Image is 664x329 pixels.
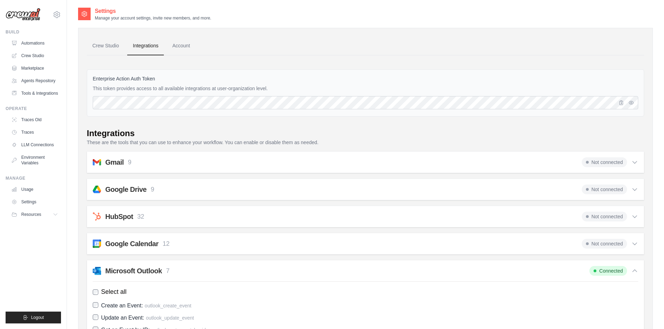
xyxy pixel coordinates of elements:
a: Tools & Integrations [8,88,61,99]
h2: Google Calendar [105,239,159,249]
img: Logo [6,8,40,21]
a: Usage [8,184,61,195]
img: googledrive.svg [93,185,101,194]
h2: Google Drive [105,185,146,194]
a: Agents Repository [8,75,61,86]
h2: Gmail [105,157,124,167]
span: Connected [589,266,627,276]
img: hubspot.svg [93,212,101,221]
a: Crew Studio [87,37,124,55]
span: Not connected [582,212,627,221]
a: LLM Connections [8,139,61,150]
p: These are the tools that you can use to enhance your workflow. You can enable or disable them as ... [87,139,644,146]
img: googleCalendar.svg [93,240,101,248]
img: gmail.svg [93,158,101,166]
span: Create an Event: [101,303,143,308]
p: This token provides access to all available integrations at user-organization level. [93,85,638,92]
button: Logout [6,312,61,323]
a: Marketplace [8,63,61,74]
h2: HubSpot [105,212,133,221]
a: Crew Studio [8,50,61,61]
p: 9 [151,185,154,194]
a: Integrations [127,37,164,55]
a: Traces [8,127,61,138]
span: Not connected [582,157,627,167]
img: outlook.svg [93,267,101,275]
a: Settings [8,196,61,207]
div: Manage [6,175,61,181]
span: Resources [21,212,41,217]
span: outlook_update_event [146,315,194,321]
span: Not connected [582,239,627,249]
span: Select all [101,287,127,297]
input: Select all [93,289,98,295]
span: Logout [31,315,44,320]
div: Operate [6,106,61,111]
p: 12 [163,239,170,249]
span: outlook_create_event [145,303,191,308]
h2: Settings [95,7,211,15]
span: Not connected [582,185,627,194]
p: 32 [137,212,144,221]
a: Traces Old [8,114,61,125]
p: Manage your account settings, invite new members, and more. [95,15,211,21]
span: Update an Event: [101,315,144,321]
div: Integrations [87,128,135,139]
button: Resources [8,209,61,220]
a: Account [167,37,196,55]
p: 9 [128,158,131,167]
h2: Microsoft Outlook [105,266,162,276]
input: Create an Event: outlook_create_event [93,302,98,308]
input: Update an Event: outlook_update_event [93,314,98,320]
p: 7 [166,266,170,276]
label: Enterprise Action Auth Token [93,75,638,82]
a: Environment Variables [8,152,61,169]
a: Automations [8,38,61,49]
div: Build [6,29,61,35]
